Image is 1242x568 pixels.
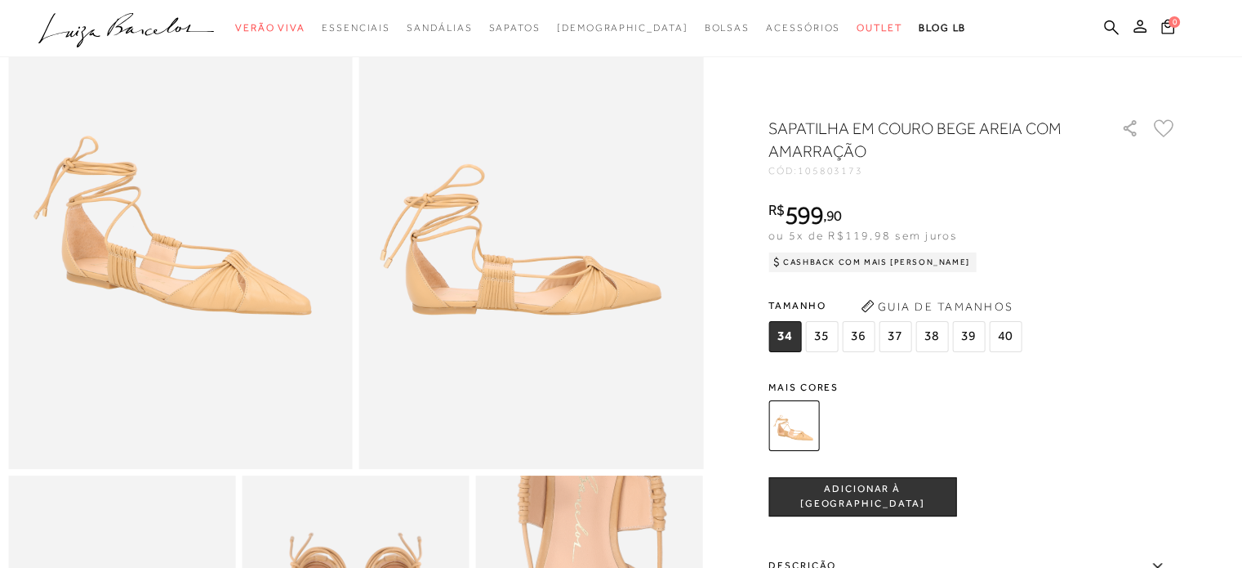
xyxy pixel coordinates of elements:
[857,22,902,34] span: Outlet
[919,13,966,43] a: BLOG LB
[805,321,838,352] span: 35
[407,13,472,43] a: categoryNavScreenReaderText
[919,22,966,34] span: BLOG LB
[768,253,977,272] div: Cashback com Mais [PERSON_NAME]
[488,13,540,43] a: categoryNavScreenReaderText
[235,13,305,43] a: categoryNavScreenReaderText
[855,293,1018,320] button: Guia de Tamanhos
[1169,16,1180,28] span: 0
[488,22,540,34] span: Sapatos
[915,321,948,352] span: 38
[769,482,955,511] span: ADICIONAR À [GEOGRAPHIC_DATA]
[766,13,840,43] a: categoryNavScreenReaderText
[768,400,819,451] img: SAPATILHA EM COURO BEGE AREIA COM AMARRAÇÃO
[989,321,1022,352] span: 40
[768,203,785,217] i: R$
[768,477,956,517] button: ADICIONAR À [GEOGRAPHIC_DATA]
[557,13,688,43] a: noSubCategoriesText
[952,321,985,352] span: 39
[842,321,875,352] span: 36
[766,22,840,34] span: Acessórios
[768,321,801,352] span: 34
[322,22,390,34] span: Essenciais
[879,321,911,352] span: 37
[823,208,842,223] i: ,
[768,382,1177,392] span: Mais cores
[704,13,750,43] a: categoryNavScreenReaderText
[1156,18,1179,40] button: 0
[235,22,305,34] span: Verão Viva
[768,229,957,242] span: ou 5x de R$119,98 sem juros
[785,200,823,230] span: 599
[407,22,472,34] span: Sandálias
[704,22,750,34] span: Bolsas
[768,293,1026,318] span: Tamanho
[768,117,1075,163] h1: SAPATILHA EM COURO BEGE AREIA COM AMARRAÇÃO
[557,22,688,34] span: [DEMOGRAPHIC_DATA]
[857,13,902,43] a: categoryNavScreenReaderText
[826,207,842,224] span: 90
[768,166,1095,176] div: CÓD:
[798,165,863,177] span: 105803173
[322,13,390,43] a: categoryNavScreenReaderText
